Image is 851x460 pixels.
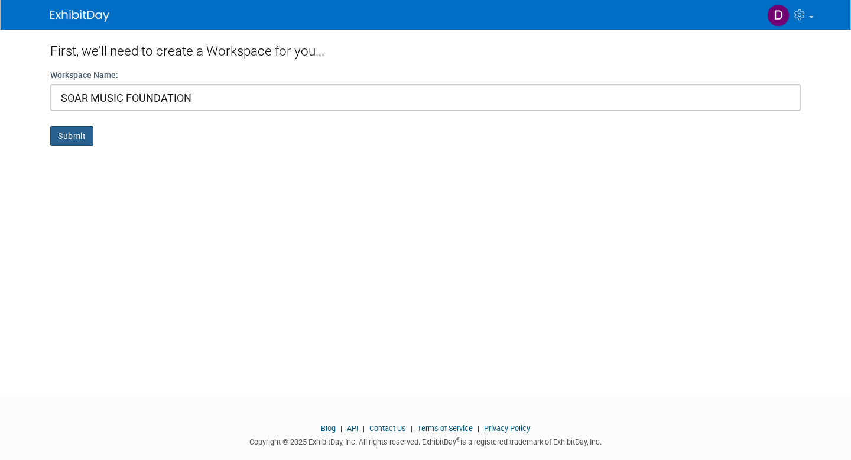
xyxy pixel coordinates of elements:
input: Name of your organization [50,84,801,111]
label: Workspace Name: [50,69,118,81]
a: Privacy Policy [484,424,530,433]
sup: ® [456,436,460,443]
a: Blog [321,424,336,433]
button: Submit [50,126,93,146]
img: Devonrick Jefferson [767,4,790,27]
div: First, we'll need to create a Workspace for you... [50,30,801,69]
a: Contact Us [369,424,406,433]
img: ExhibitDay [50,10,109,22]
a: API [347,424,358,433]
a: Terms of Service [417,424,473,433]
span: | [360,424,368,433]
span: | [337,424,345,433]
span: | [475,424,482,433]
span: | [408,424,415,433]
